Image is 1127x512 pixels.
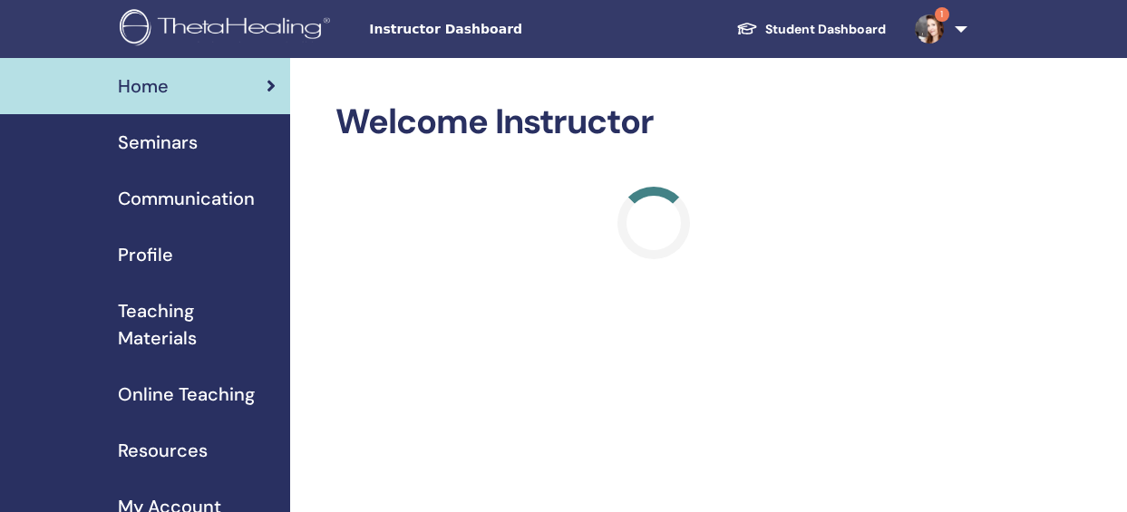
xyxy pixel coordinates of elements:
[118,185,255,212] span: Communication
[118,437,208,464] span: Resources
[118,241,173,268] span: Profile
[118,381,255,408] span: Online Teaching
[935,7,949,22] span: 1
[118,72,169,100] span: Home
[369,20,641,39] span: Instructor Dashboard
[118,129,198,156] span: Seminars
[118,297,276,352] span: Teaching Materials
[120,9,336,50] img: logo.png
[335,101,972,143] h2: Welcome Instructor
[722,13,900,46] a: Student Dashboard
[915,14,944,43] img: default.jpg
[736,21,758,36] img: graduation-cap-white.svg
